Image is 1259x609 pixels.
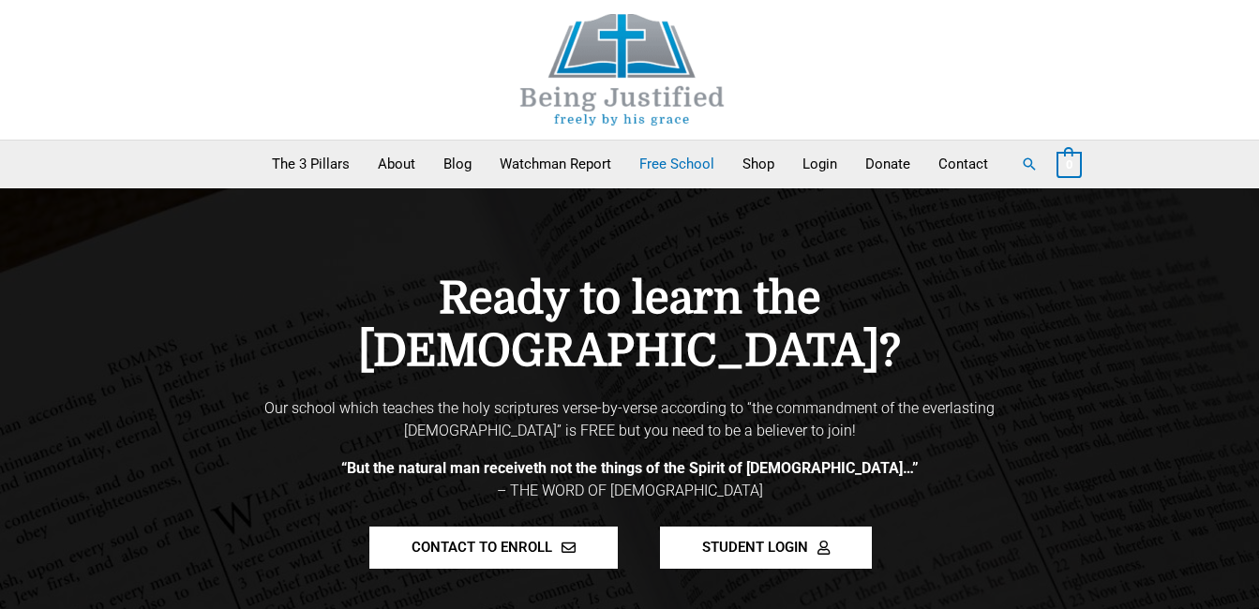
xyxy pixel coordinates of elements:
a: Free School [625,141,728,187]
a: Shop [728,141,788,187]
a: Contact [924,141,1002,187]
h4: Ready to learn the [DEMOGRAPHIC_DATA]? [236,273,1024,379]
span: – THE WORD OF [DEMOGRAPHIC_DATA] [497,482,763,499]
a: Search button [1021,156,1038,172]
a: Login [788,141,851,187]
a: Donate [851,141,924,187]
a: Watchman Report [486,141,625,187]
a: Blog [429,141,486,187]
a: STUDENT LOGIN [660,527,872,569]
b: “But the natural man receiveth not the things of the Spirit of [DEMOGRAPHIC_DATA]…” [341,459,919,477]
p: Our school which teaches the holy scriptures verse-by-verse according to “the commandment of the ... [236,397,1024,442]
img: Being Justified [482,14,763,126]
span: STUDENT LOGIN [702,541,808,555]
a: CONTACT TO ENROLL [369,527,618,569]
nav: Primary Site Navigation [258,141,1002,187]
a: View Shopping Cart, empty [1057,156,1082,172]
a: About [364,141,429,187]
span: 0 [1066,157,1072,171]
span: CONTACT TO ENROLL [412,541,552,555]
a: The 3 Pillars [258,141,364,187]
